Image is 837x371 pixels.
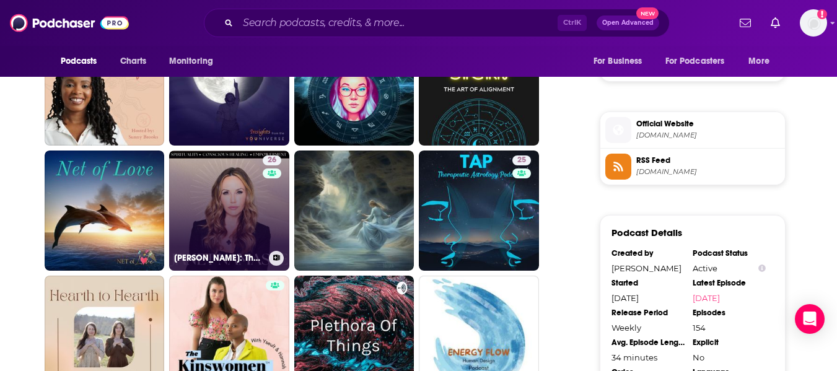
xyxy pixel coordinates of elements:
div: Search podcasts, credits, & more... [204,9,670,37]
div: Podcast Status [693,248,766,258]
button: open menu [585,50,658,73]
span: Logged in as alisoncerri [800,9,827,37]
span: New [636,7,659,19]
div: Release Period [611,308,685,318]
div: Avg. Episode Length [611,338,685,347]
a: Official Website[DOMAIN_NAME] [605,117,780,143]
span: For Business [594,53,642,70]
a: 9 [419,25,539,146]
div: Started [611,278,685,288]
div: [DATE] [611,293,685,303]
span: Charts [120,53,147,70]
span: feeds.libsyn.com [636,167,780,177]
div: Open Intercom Messenger [795,304,825,334]
button: open menu [52,50,113,73]
span: More [748,53,769,70]
div: [PERSON_NAME] [611,263,685,273]
div: 154 [693,323,766,333]
span: Monitoring [169,53,213,70]
div: No [693,352,766,362]
button: Open AdvancedNew [597,15,659,30]
a: Charts [112,50,154,73]
span: 26 [268,154,276,167]
div: Created by [611,248,685,258]
input: Search podcasts, credits, & more... [238,13,558,33]
svg: Add a profile image [817,9,827,19]
span: Ctrl K [558,15,587,31]
div: Active [693,263,766,273]
div: Latest Episode [693,278,766,288]
div: Explicit [693,338,766,347]
h3: [PERSON_NAME]: The Podcast [174,253,264,263]
a: 26 [263,155,281,165]
h3: Podcast Details [611,227,682,238]
button: open menu [160,50,229,73]
a: Show notifications dropdown [766,12,785,33]
a: RSS Feed[DOMAIN_NAME] [605,154,780,180]
span: ismyauraonstraight.libsyn.com [636,131,780,140]
div: Weekly [611,323,685,333]
a: 7 [169,25,289,146]
div: Episodes [693,308,766,318]
span: 25 [517,154,526,167]
span: Official Website [636,118,780,129]
img: User Profile [800,9,827,37]
span: For Podcasters [665,53,725,70]
span: RSS Feed [636,155,780,166]
a: Show notifications dropdown [735,12,756,33]
a: 26[PERSON_NAME]: The Podcast [169,151,289,271]
span: Open Advanced [602,20,654,26]
button: open menu [657,50,743,73]
img: Podchaser - Follow, Share and Rate Podcasts [10,11,129,35]
a: 25 [512,155,531,165]
a: [DATE] [693,293,766,303]
a: 25 [419,151,539,271]
span: Podcasts [61,53,97,70]
button: Show Info [758,264,766,273]
button: open menu [740,50,785,73]
div: 34 minutes [611,352,685,362]
button: Show profile menu [800,9,827,37]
